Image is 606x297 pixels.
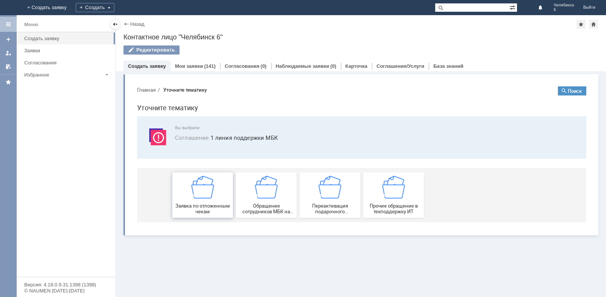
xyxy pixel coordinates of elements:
a: Создать заявку [128,63,166,69]
a: Мои заявки [175,63,203,69]
div: Избранное [24,72,102,78]
div: (0) [261,63,267,69]
a: Переактивация подарочного сертификата [169,92,229,138]
div: Создать [76,3,114,12]
a: Согласования [225,63,259,69]
div: (0) [330,63,336,69]
div: Согласования [24,60,111,66]
div: Версия: 4.18.0.9.31.1398 (1398) [24,282,108,287]
span: Переактивация подарочного сертификата [171,123,227,134]
span: Челябинск [554,3,574,8]
span: Прочие обращение в техподдержку ИТ [234,123,291,134]
a: Согласования [21,57,114,69]
img: getfafe0041f1c547558d014b707d1d9f05 [60,95,83,118]
button: Поиск [427,6,455,15]
span: Обращение сотрудников МБК на недоступность тех. поддержки [107,123,163,134]
span: Заявка по отложенным чекам [44,123,100,134]
a: Создать заявку [2,33,14,45]
a: Заявки [21,45,114,56]
div: Скрыть меню [111,20,120,29]
div: Добавить в избранное [576,20,586,29]
a: Прочие обращение в техподдержку ИТ [232,92,293,138]
a: Мои согласования [2,61,14,73]
div: Контактное лицо "Челябинск 6" [123,33,598,41]
a: Создать заявку [21,33,114,44]
div: © NAUMEN [DATE]-[DATE] [24,288,108,293]
div: Сделать домашней страницей [589,20,598,29]
span: 1 линия поддержки МБК [44,53,446,62]
a: Мои заявки [2,47,14,59]
a: Наблюдаемые заявки [276,63,329,69]
div: Меню [24,20,38,29]
h1: Уточните тематику [6,22,455,33]
a: Карточка [345,63,367,69]
span: Вы выбрали: [44,45,446,50]
div: Заявки [24,48,111,53]
button: Обращение сотрудников МБК на недоступность тех. поддержки [105,92,166,138]
img: getfafe0041f1c547558d014b707d1d9f05 [251,95,274,118]
span: 6 [554,8,574,12]
button: Главная [6,6,25,13]
a: База знаний [433,63,463,69]
a: Соглашения/Услуги [376,63,424,69]
a: Назад [130,21,144,27]
div: Создать заявку [24,36,111,41]
button: Заявка по отложенным чекам [41,92,102,138]
div: Уточните тематику [32,7,76,13]
img: getfafe0041f1c547558d014b707d1d9f05 [187,95,210,118]
span: Соглашение : [44,53,80,61]
img: getfafe0041f1c547558d014b707d1d9f05 [124,95,147,118]
div: (141) [204,63,216,69]
img: svg%3E [15,45,38,68]
span: Расширенный поиск [509,3,517,11]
